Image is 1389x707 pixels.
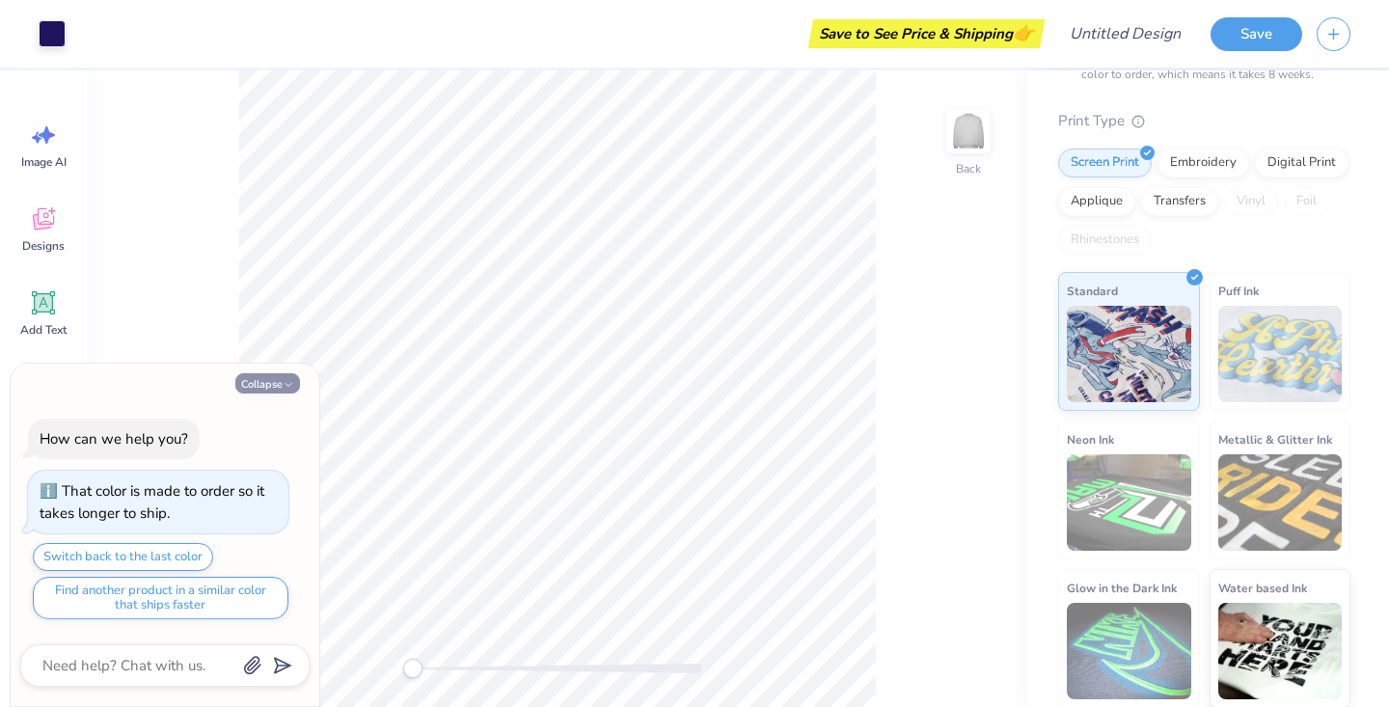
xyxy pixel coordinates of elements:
input: Untitled Design [1054,14,1196,53]
div: Print Type [1058,110,1350,132]
div: Vinyl [1224,187,1278,216]
span: Designs [22,238,65,254]
img: Neon Ink [1067,454,1191,551]
button: Save [1211,17,1302,51]
div: Embroidery [1157,149,1249,177]
div: Rhinestones [1058,226,1152,255]
img: Standard [1067,306,1191,402]
span: Metallic & Glitter Ink [1218,429,1332,449]
span: Standard [1067,281,1118,301]
span: 👉 [1013,21,1034,44]
img: Water based Ink [1218,603,1343,699]
span: Image AI [21,154,67,170]
img: Puff Ink [1218,306,1343,402]
div: Digital Print [1255,149,1348,177]
button: Collapse [235,373,300,394]
div: Foil [1284,187,1329,216]
img: Metallic & Glitter Ink [1218,454,1343,551]
div: Applique [1058,187,1135,216]
button: Switch back to the last color [33,543,213,571]
div: Save to See Price & Shipping [813,19,1040,48]
img: Back [949,112,988,150]
span: Water based Ink [1218,578,1307,598]
div: Back [956,160,981,177]
span: Puff Ink [1218,281,1259,301]
div: Transfers [1141,187,1218,216]
span: Glow in the Dark Ink [1067,578,1177,598]
span: Neon Ink [1067,429,1114,449]
div: That color is made to order so it takes longer to ship. [40,481,264,523]
span: Add Text [20,322,67,338]
button: Find another product in a similar color that ships faster [33,577,288,619]
div: Screen Print [1058,149,1152,177]
img: Glow in the Dark Ink [1067,603,1191,699]
div: How can we help you? [40,429,188,449]
div: Accessibility label [403,659,422,678]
